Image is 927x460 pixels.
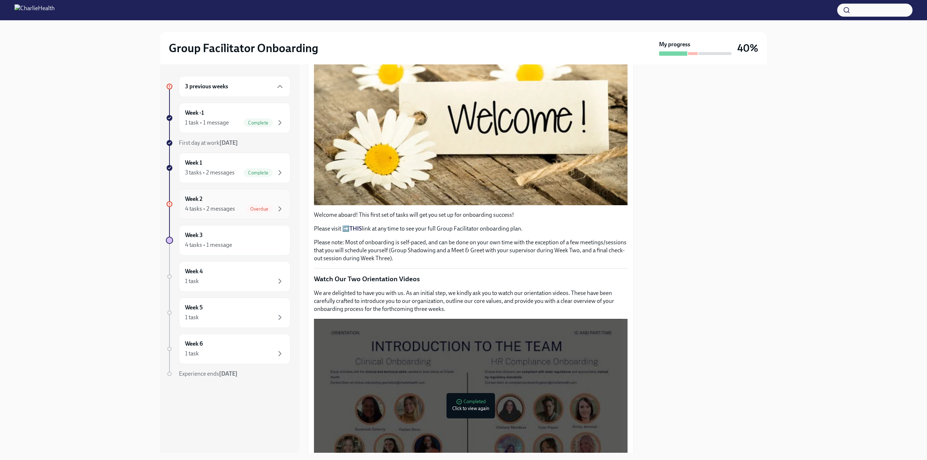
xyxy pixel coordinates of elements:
a: Week 13 tasks • 2 messagesComplete [166,153,290,183]
strong: [DATE] [219,139,238,146]
div: 4 tasks • 1 message [185,241,232,249]
button: Zoom image [314,17,628,205]
h2: Group Facilitator Onboarding [169,41,318,55]
a: Week 61 task [166,334,290,364]
a: First day at work[DATE] [166,139,290,147]
p: Welcome aboard! This first set of tasks will get you set up for onboarding success! [314,211,628,219]
span: First day at work [179,139,238,146]
span: Complete [244,120,273,126]
h6: Week -1 [185,109,204,117]
strong: [DATE] [219,370,238,377]
h6: Week 6 [185,340,203,348]
div: 1 task [185,277,199,285]
div: 1 task • 1 message [185,119,229,127]
h6: Week 5 [185,304,203,312]
h6: Week 3 [185,231,203,239]
a: THIS [349,225,362,232]
strong: My progress [659,41,690,48]
div: 1 task [185,313,199,321]
h6: Week 4 [185,267,203,275]
a: Week -11 task • 1 messageComplete [166,103,290,133]
span: Experience ends [179,370,238,377]
div: 1 task [185,350,199,358]
p: Watch Our Two Orientation Videos [314,274,628,284]
img: CharlieHealth [14,4,55,16]
span: Complete [244,170,273,176]
h6: Week 1 [185,159,202,167]
a: Week 51 task [166,297,290,328]
span: Overdue [246,206,273,212]
p: We are delighted to have you with us. As an initial step, we kindly ask you to watch our orientat... [314,289,628,313]
p: Please note: Most of onboarding is self-paced, and can be done on your own time with the exceptio... [314,239,628,262]
a: Week 34 tasks • 1 message [166,225,290,256]
div: 4 tasks • 2 messages [185,205,235,213]
h6: Week 2 [185,195,202,203]
a: Week 24 tasks • 2 messagesOverdue [166,189,290,219]
h3: 40% [737,42,758,55]
p: Please visit ➡️ link at any time to see your full Group Facilitator onboarding plan. [314,225,628,233]
h6: 3 previous weeks [185,83,228,90]
div: 3 previous weeks [179,76,290,97]
div: 3 tasks • 2 messages [185,169,235,177]
a: Week 41 task [166,261,290,292]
